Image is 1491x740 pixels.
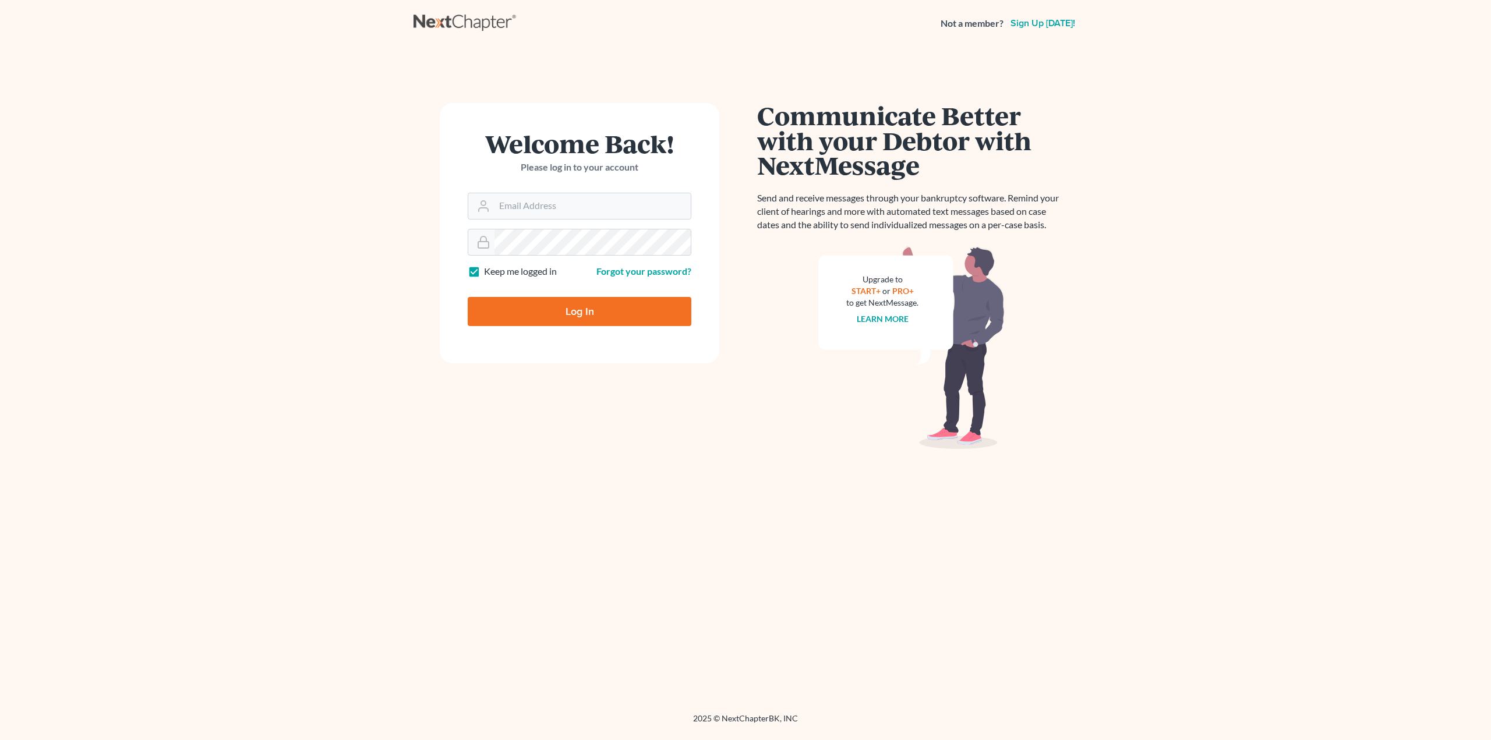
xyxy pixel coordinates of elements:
a: PRO+ [892,286,914,296]
img: nextmessage_bg-59042aed3d76b12b5cd301f8e5b87938c9018125f34e5fa2b7a6b67550977c72.svg [818,246,1005,449]
a: Sign up [DATE]! [1008,19,1077,28]
span: or [882,286,891,296]
div: 2025 © NextChapterBK, INC [414,713,1077,734]
div: to get NextMessage. [846,297,918,309]
a: START+ [852,286,881,296]
strong: Not a member? [941,17,1004,30]
input: Log In [468,297,691,326]
h1: Welcome Back! [468,131,691,156]
a: Learn more [857,314,909,324]
h1: Communicate Better with your Debtor with NextMessage [757,103,1066,178]
p: Send and receive messages through your bankruptcy software. Remind your client of hearings and mo... [757,192,1066,232]
p: Please log in to your account [468,161,691,174]
label: Keep me logged in [484,265,557,278]
input: Email Address [494,193,691,219]
div: Upgrade to [846,274,918,285]
a: Forgot your password? [596,265,691,277]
